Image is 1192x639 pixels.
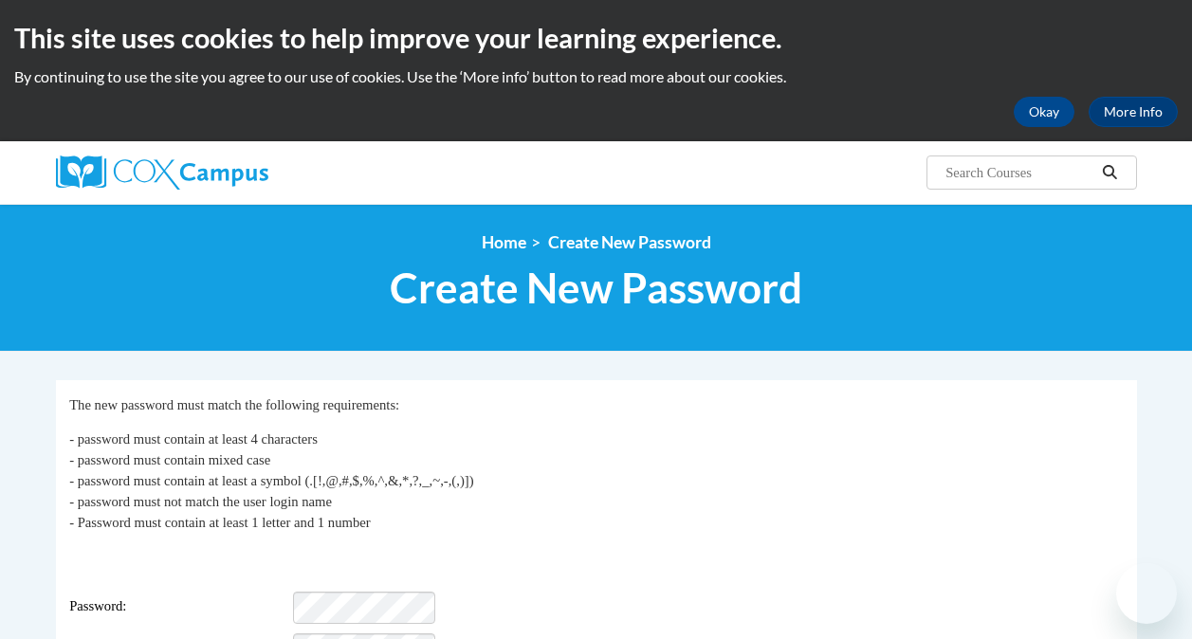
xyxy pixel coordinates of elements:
span: Create New Password [390,263,802,313]
a: Home [482,232,526,252]
span: - password must contain at least 4 characters - password must contain mixed case - password must ... [69,431,473,530]
span: Create New Password [548,232,711,252]
span: The new password must match the following requirements: [69,397,399,412]
button: Search [1095,161,1124,184]
iframe: Button to launch messaging window [1116,563,1177,624]
h2: This site uses cookies to help improve your learning experience. [14,19,1178,57]
p: By continuing to use the site you agree to our use of cookies. Use the ‘More info’ button to read... [14,66,1178,87]
input: Search Courses [944,161,1095,184]
img: Cox Campus [56,155,268,190]
a: Cox Campus [56,155,397,190]
a: More Info [1089,97,1178,127]
button: Okay [1014,97,1074,127]
span: Password: [69,596,289,617]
